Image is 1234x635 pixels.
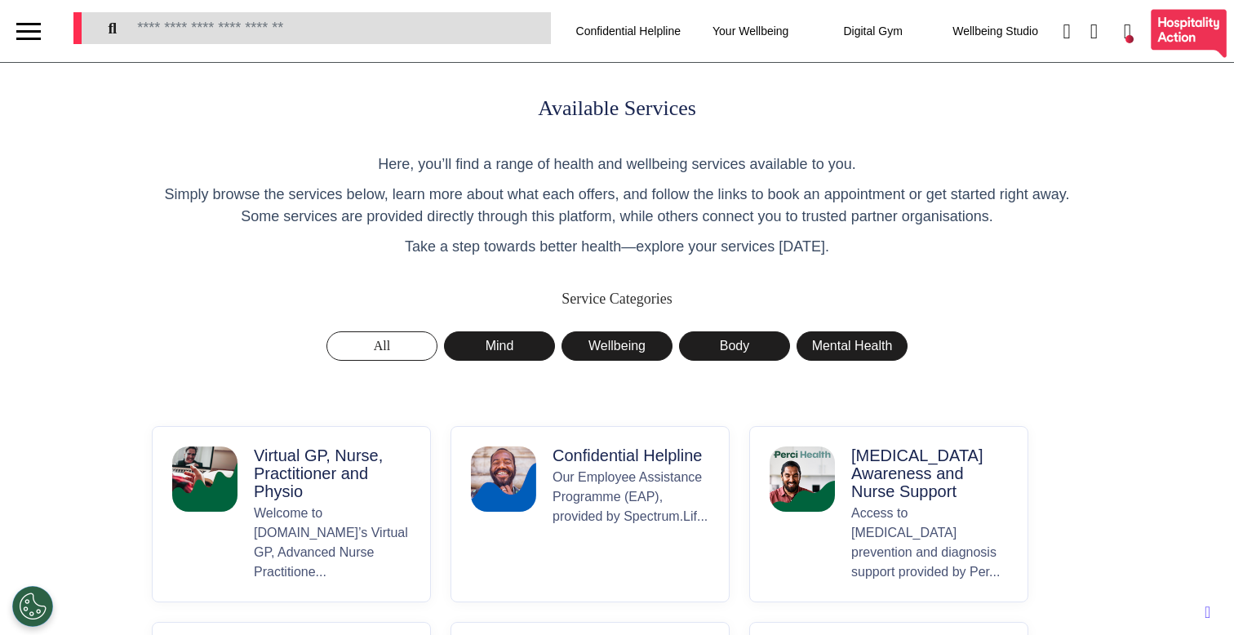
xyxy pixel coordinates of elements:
[851,446,1008,500] p: [MEDICAL_DATA] Awareness and Nurse Support
[451,426,730,602] button: Confidential HelplineConfidential HelplineOur Employee Assistance Programme (EAP), provided by Sp...
[152,95,1082,121] h1: Available Services
[812,8,934,54] div: Digital Gym
[152,236,1082,258] p: Take a step towards better health—explore your services [DATE].
[444,331,555,361] button: Mind
[152,426,431,602] button: Virtual GP, Nurse, Practitioner and PhysioVirtual GP, Nurse, Practitioner and PhysioWelcome to [D...
[749,426,1028,602] button: Cancer Awareness and Nurse Support[MEDICAL_DATA] Awareness and Nurse SupportAccess to [MEDICAL_DA...
[770,446,835,512] img: Cancer Awareness and Nurse Support
[152,184,1082,228] p: Simply browse the services below, learn more about what each offers, and follow the links to book...
[679,331,790,361] button: Body
[152,153,1082,175] p: Here, you’ll find a range of health and wellbeing services available to you.
[152,291,1082,309] h2: Service Categories
[471,446,536,512] img: Confidential Helpline
[567,8,690,54] div: Confidential Helpline
[553,468,709,582] p: Our Employee Assistance Programme (EAP), provided by Spectrum.Lif...
[562,331,672,361] button: Wellbeing
[851,504,1008,582] p: Access to [MEDICAL_DATA] prevention and diagnosis support provided by Per...
[254,446,411,500] p: Virtual GP, Nurse, Practitioner and Physio
[254,504,411,582] p: Welcome to [DOMAIN_NAME]’s Virtual GP, Advanced Nurse Practitione...
[326,331,437,361] button: All
[553,446,709,464] p: Confidential Helpline
[690,8,812,54] div: Your Wellbeing
[12,586,53,627] button: Open Preferences
[172,446,237,512] img: Virtual GP, Nurse, Practitioner and Physio
[797,331,908,361] button: Mental Health
[934,8,1057,54] div: Wellbeing Studio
